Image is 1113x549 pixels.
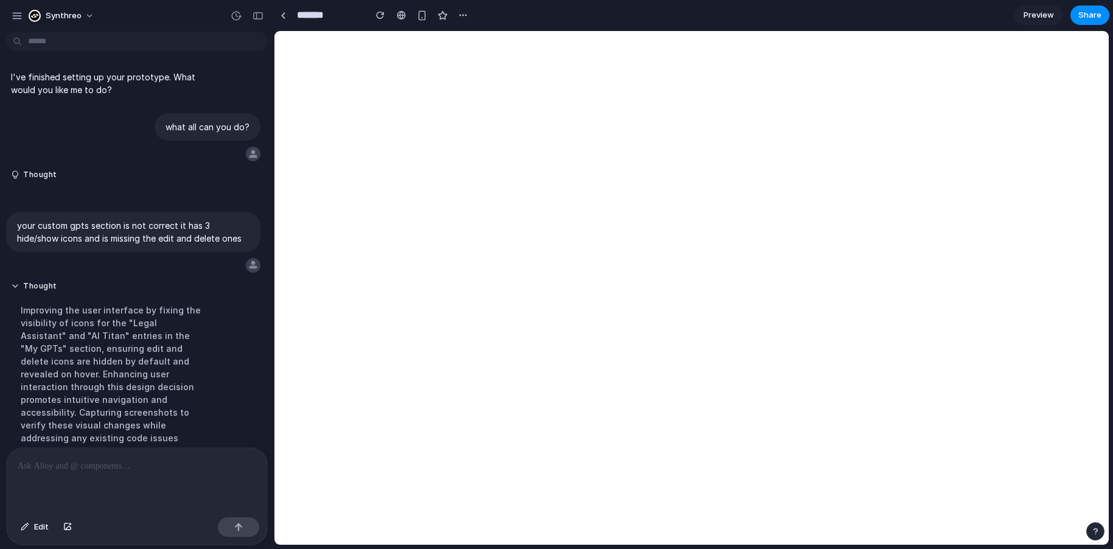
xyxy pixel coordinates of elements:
[1070,5,1109,25] button: Share
[1024,9,1054,21] span: Preview
[17,219,249,245] p: your custom gpts section is not correct it has 3 hide/show icons and is missing the edit and dele...
[24,6,100,26] button: Synthreo
[11,71,214,96] p: I've finished setting up your prototype. What would you like me to do?
[46,10,82,22] span: Synthreo
[34,521,49,533] span: Edit
[166,121,249,133] p: what all can you do?
[11,296,214,516] div: Improving the user interface by fixing the visibility of icons for the "Legal Assistant" and "AI ...
[1014,5,1063,25] a: Preview
[1078,9,1101,21] span: Share
[15,517,55,537] button: Edit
